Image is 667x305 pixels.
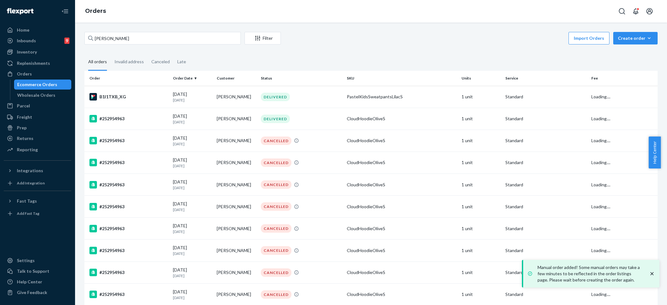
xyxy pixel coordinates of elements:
[4,196,71,206] button: Fast Tags
[459,130,503,152] td: 1 unit
[89,137,168,144] div: #252954963
[173,273,212,278] p: [DATE]
[17,257,35,264] div: Settings
[173,113,212,125] div: [DATE]
[4,133,71,143] a: Returns
[538,264,643,283] p: Manual order added! Some manual orders may take a few minutes to be reflected in the order listin...
[649,271,655,277] svg: close toast
[173,207,212,212] p: [DATE]
[4,25,71,35] a: Home
[459,218,503,240] td: 1 unit
[17,103,30,109] div: Parcel
[173,157,212,168] div: [DATE]
[64,38,69,44] div: 9
[177,54,186,70] div: Late
[214,240,258,261] td: [PERSON_NAME]
[214,196,258,218] td: [PERSON_NAME]
[170,71,215,86] th: Order Date
[84,32,241,44] input: Search orders
[17,27,29,33] div: Home
[589,196,658,218] td: Loading....
[114,54,144,70] div: Invalid address
[17,211,39,216] div: Add Fast Tag
[589,108,658,130] td: Loading....
[616,5,628,18] button: Open Search Box
[245,32,281,44] button: Filter
[17,60,50,66] div: Replenishments
[505,291,586,297] p: Standard
[80,2,111,20] ol: breadcrumbs
[459,71,503,86] th: Units
[17,180,45,186] div: Add Integration
[4,287,71,297] button: Give Feedback
[261,290,291,299] div: CANCELLED
[4,36,71,46] a: Inbounds9
[459,240,503,261] td: 1 unit
[214,86,258,108] td: [PERSON_NAME]
[17,198,37,204] div: Fast Tags
[261,268,291,277] div: CANCELLED
[84,71,170,86] th: Order
[4,266,71,276] a: Talk to Support
[173,179,212,190] div: [DATE]
[643,5,656,18] button: Open account menu
[17,168,43,174] div: Integrations
[4,123,71,133] a: Prep
[217,75,256,81] div: Customer
[618,35,653,41] div: Create order
[85,8,106,14] a: Orders
[4,166,71,176] button: Integrations
[14,90,72,100] a: Wholesale Orders
[89,93,168,101] div: B1I1TXB_XG
[17,135,33,142] div: Returns
[173,251,212,256] p: [DATE]
[613,32,658,44] button: Create order
[4,277,71,287] a: Help Center
[173,185,212,190] p: [DATE]
[568,32,609,44] button: Import Orders
[89,115,168,122] div: #252954963
[649,137,661,168] span: Help Center
[214,174,258,196] td: [PERSON_NAME]
[214,108,258,130] td: [PERSON_NAME]
[589,218,658,240] td: Loading....
[17,38,36,44] div: Inbounds
[589,240,658,261] td: Loading....
[505,116,586,122] p: Standard
[347,137,457,144] div: CloudHoodieOliveS
[505,94,586,100] p: Standard
[4,256,71,266] a: Settings
[261,246,291,255] div: CANCELLED
[88,54,107,71] div: All orders
[17,92,55,98] div: Wholesale Orders
[261,202,291,211] div: CANCELLED
[173,201,212,212] div: [DATE]
[173,91,212,103] div: [DATE]
[89,291,168,298] div: #252954963
[589,130,658,152] td: Loading....
[347,182,457,188] div: CloudHoodieOliveS
[17,125,27,131] div: Prep
[17,71,32,77] div: Orders
[4,145,71,155] a: Reporting
[258,71,344,86] th: Status
[89,181,168,189] div: #252954963
[505,137,586,144] p: Standard
[344,71,459,86] th: SKU
[173,295,212,300] p: [DATE]
[173,267,212,278] div: [DATE]
[505,269,586,276] p: Standard
[4,69,71,79] a: Orders
[17,147,38,153] div: Reporting
[173,119,212,125] p: [DATE]
[261,224,291,233] div: CANCELLED
[7,8,33,14] img: Flexport logo
[261,93,290,101] div: DELIVERED
[89,269,168,276] div: #252954963
[214,152,258,173] td: [PERSON_NAME]
[459,196,503,218] td: 1 unit
[261,115,290,123] div: DELIVERED
[505,182,586,188] p: Standard
[89,159,168,166] div: #252954963
[17,289,47,296] div: Give Feedback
